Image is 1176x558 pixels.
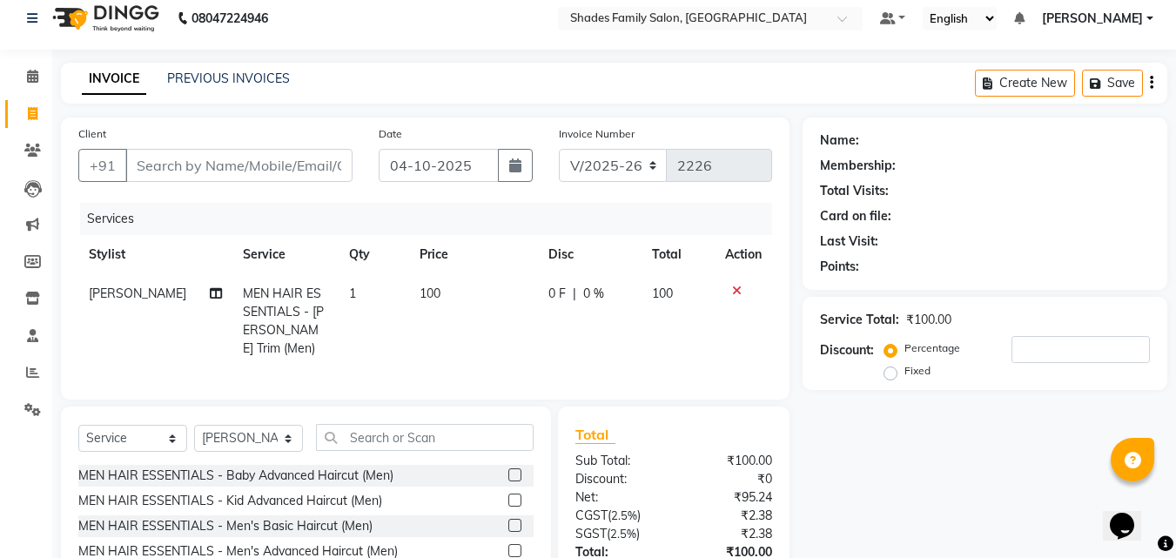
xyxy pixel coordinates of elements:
[409,235,538,274] th: Price
[583,285,604,303] span: 0 %
[89,286,186,301] span: [PERSON_NAME]
[78,126,106,142] label: Client
[575,426,615,444] span: Total
[820,258,859,276] div: Points:
[611,508,637,522] span: 2.5%
[562,470,674,488] div: Discount:
[906,311,951,329] div: ₹100.00
[78,235,232,274] th: Stylist
[820,131,859,150] div: Name:
[573,285,576,303] span: |
[610,527,636,541] span: 2.5%
[339,235,409,274] th: Qty
[642,235,716,274] th: Total
[78,517,373,535] div: MEN HAIR ESSENTIALS - Men's Basic Haircut (Men)
[820,232,878,251] div: Last Visit:
[674,525,785,543] div: ₹2.38
[232,235,339,274] th: Service
[820,311,899,329] div: Service Total:
[562,507,674,525] div: ( )
[674,507,785,525] div: ₹2.38
[1042,10,1143,28] span: [PERSON_NAME]
[349,286,356,301] span: 1
[167,71,290,86] a: PREVIOUS INVOICES
[715,235,772,274] th: Action
[904,363,931,379] label: Fixed
[1082,70,1143,97] button: Save
[538,235,642,274] th: Disc
[975,70,1075,97] button: Create New
[575,508,608,523] span: CGST
[820,182,889,200] div: Total Visits:
[420,286,440,301] span: 100
[820,341,874,360] div: Discount:
[548,285,566,303] span: 0 F
[78,467,393,485] div: MEN HAIR ESSENTIALS - Baby Advanced Haircut (Men)
[562,488,674,507] div: Net:
[80,203,785,235] div: Services
[82,64,146,95] a: INVOICE
[562,452,674,470] div: Sub Total:
[78,492,382,510] div: MEN HAIR ESSENTIALS - Kid Advanced Haircut (Men)
[820,157,896,175] div: Membership:
[575,526,607,541] span: SGST
[78,149,127,182] button: +91
[652,286,673,301] span: 100
[674,488,785,507] div: ₹95.24
[674,470,785,488] div: ₹0
[379,126,402,142] label: Date
[125,149,353,182] input: Search by Name/Mobile/Email/Code
[820,207,891,225] div: Card on file:
[562,525,674,543] div: ( )
[904,340,960,356] label: Percentage
[316,424,534,451] input: Search or Scan
[243,286,324,356] span: MEN HAIR ESSENTIALS - [PERSON_NAME] Trim (Men)
[559,126,635,142] label: Invoice Number
[1103,488,1159,541] iframe: chat widget
[674,452,785,470] div: ₹100.00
